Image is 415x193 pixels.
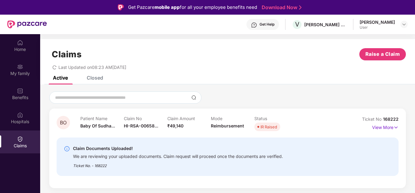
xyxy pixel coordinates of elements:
p: Status [254,116,298,121]
div: [PERSON_NAME] [360,19,395,25]
div: Active [53,75,68,81]
img: Logo [118,4,124,10]
img: svg+xml;base64,PHN2ZyBpZD0iQ2xhaW0iIHhtbG5zPSJodHRwOi8vd3d3LnczLm9yZy8yMDAwL3N2ZyIgd2lkdGg9IjIwIi... [17,136,23,142]
div: Get Pazcare for all your employee benefits need [128,4,257,11]
span: ₹49,140 [167,123,183,128]
span: Raise a Claim [365,50,400,58]
div: Claim Documents Uploaded! [73,145,283,152]
img: svg+xml;base64,PHN2ZyB4bWxucz0iaHR0cDovL3d3dy53My5vcmcvMjAwMC9zdmciIHdpZHRoPSIxNyIgaGVpZ2h0PSIxNy... [393,124,399,131]
button: Raise a Claim [359,48,406,60]
span: V [295,21,299,28]
div: Ticket No. - 168222 [73,159,283,169]
div: Closed [87,75,103,81]
p: Claim No [124,116,167,121]
img: svg+xml;base64,PHN2ZyBpZD0iSG9zcGl0YWxzIiB4bWxucz0iaHR0cDovL3d3dy53My5vcmcvMjAwMC9zdmciIHdpZHRoPS... [17,112,23,118]
img: svg+xml;base64,PHN2ZyBpZD0iSG9tZSIgeG1sbnM9Imh0dHA6Ly93d3cudzMub3JnLzIwMDAvc3ZnIiB3aWR0aD0iMjAiIG... [17,40,23,46]
div: We are reviewing your uploaded documents. Claim request will proceed once the documents are verif... [73,152,283,159]
p: Patient Name [80,116,124,121]
img: svg+xml;base64,PHN2ZyBpZD0iSW5mby0yMHgyMCIgeG1sbnM9Imh0dHA6Ly93d3cudzMub3JnLzIwMDAvc3ZnIiB3aWR0aD... [64,146,70,152]
span: 168222 [383,116,399,122]
a: Download Now [262,4,300,11]
span: Baby Of Sudha... [80,123,115,128]
p: Claim Amount [167,116,211,121]
div: [PERSON_NAME] ESTATES DEVELOPERS PRIVATE LIMITED [304,22,347,27]
strong: mobile app [155,4,180,10]
span: BO [60,120,67,125]
p: View More [372,123,399,131]
div: IR Raised [260,124,277,130]
img: svg+xml;base64,PHN2ZyBpZD0iSGVscC0zMngzMiIgeG1sbnM9Imh0dHA6Ly93d3cudzMub3JnLzIwMDAvc3ZnIiB3aWR0aD... [251,22,257,28]
img: svg+xml;base64,PHN2ZyBpZD0iU2VhcmNoLTMyeDMyIiB4bWxucz0iaHR0cDovL3d3dy53My5vcmcvMjAwMC9zdmciIHdpZH... [191,95,196,100]
img: svg+xml;base64,PHN2ZyBpZD0iRHJvcGRvd24tMzJ4MzIiIHhtbG5zPSJodHRwOi8vd3d3LnczLm9yZy8yMDAwL3N2ZyIgd2... [402,22,406,27]
h1: Claims [52,49,82,59]
span: Reimbursement [211,123,244,128]
span: redo [52,65,57,70]
span: HI-RSA-00658... [124,123,158,128]
div: Get Help [260,22,274,27]
div: User [360,25,395,30]
span: Ticket No [362,116,383,122]
img: svg+xml;base64,PHN2ZyBpZD0iQmVuZWZpdHMiIHhtbG5zPSJodHRwOi8vd3d3LnczLm9yZy8yMDAwL3N2ZyIgd2lkdGg9Ij... [17,88,23,94]
img: svg+xml;base64,PHN2ZyB3aWR0aD0iMjAiIGhlaWdodD0iMjAiIHZpZXdCb3g9IjAgMCAyMCAyMCIgZmlsbD0ibm9uZSIgeG... [17,64,23,70]
span: Last Updated on 08:23 AM[DATE] [58,65,126,70]
p: Mode [211,116,254,121]
img: Stroke [299,4,302,11]
img: New Pazcare Logo [7,20,47,28]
